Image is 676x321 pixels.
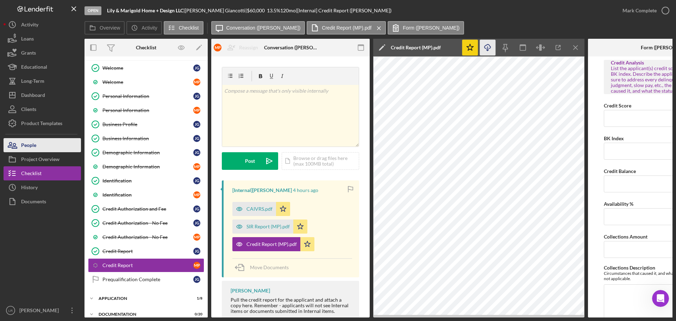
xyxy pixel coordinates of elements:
div: Prequalification Complete [102,277,193,282]
div: Lisbel says… [6,186,135,207]
button: Checklist [164,21,204,35]
a: Business ProfileJG [88,117,204,131]
button: Form ([PERSON_NAME]) [388,21,464,35]
a: Credit ReportMP [88,258,204,272]
span: $60,000 [247,7,265,13]
div: Welcome [102,79,193,85]
div: [PERSON_NAME] [231,288,270,294]
div: Identification [102,178,193,184]
a: Credit Authorization and FeeJG [88,202,204,216]
button: SIR Report (MP).pdf [232,220,307,234]
button: People [4,138,81,152]
div: M P [193,107,200,114]
div: Credit Authorization and Fee [102,206,193,212]
a: Personal InformationJG [88,89,204,103]
label: Overview [100,25,120,31]
div: Close [124,3,136,16]
button: Activity [4,18,81,32]
div: Hi [PERSON_NAME], [PERSON_NAME] told me to reach out to [PERSON_NAME] who is the Stripe admin for... [11,117,110,159]
img: Profile image for Christina [20,4,31,15]
div: [PERSON_NAME] [11,169,110,176]
div: Welcome [102,65,193,71]
div: Identification [102,192,193,198]
div: Credit Report [102,248,193,254]
div: Documents [21,195,46,210]
div: Open [84,6,101,15]
div: M P [193,79,200,86]
div: SIR Report (MP).pdf [246,224,290,229]
button: Grants [4,46,81,60]
div: Pull the credit report for the applicant and attach a copy here. Remember - applicants will not s... [231,297,352,314]
button: Project Overview [4,152,81,166]
button: Activity [126,21,162,35]
div: M P [193,163,200,170]
a: Credit ReportJG [88,244,204,258]
div: Conversation ([PERSON_NAME]) [264,45,317,50]
div: Checklist [21,166,42,182]
div: Christina says… [6,207,135,238]
div: Grants [21,46,36,62]
a: Business InformationJG [88,131,204,146]
button: Loans [4,32,81,46]
div: Business Information [102,136,193,141]
div: Personal Information [102,107,193,113]
div: Dashboard [21,88,45,104]
button: Educational [4,60,81,74]
div: [PERSON_NAME] Giancotti | [185,8,247,13]
div: M P [214,44,221,51]
b: Lily & Marigold Home + Design LLC [107,7,183,13]
button: Upload attachment [33,225,39,231]
div: Educational [21,60,47,76]
div: 13.5 % [267,8,280,13]
p: Active in the last 15m [34,9,84,16]
div: 0 / 20 [190,312,202,316]
div: Christina says… [6,113,135,186]
time: 2025-09-15 11:16 [293,187,318,193]
div: J G [193,177,200,184]
button: LR[PERSON_NAME] [4,303,81,317]
div: [Internal] [PERSON_NAME] [232,187,292,193]
div: History [21,180,38,196]
button: Documents [4,195,81,209]
div: | [107,8,185,13]
div: Reassign [239,41,258,55]
span: Move Documents [250,264,289,270]
div: Mark Complete [622,4,657,18]
div: [PERSON_NAME] [11,68,110,75]
div: [EMAIL_ADDRESS][DOMAIN_NAME] [38,186,135,202]
button: Mark Complete [615,4,672,18]
button: Clients [4,102,81,116]
text: LR [8,309,13,313]
div: M P [193,234,200,241]
a: IdentificationJG [88,174,204,188]
div: Demographic Information [102,164,193,169]
button: Checklist [4,166,81,180]
div: Lisbel says… [6,85,135,113]
div: J G [193,220,200,227]
textarea: Message… [6,210,135,222]
button: Credit Report (MP).pdf [232,237,314,251]
label: Credit Balance [604,168,636,174]
a: Credit Authorization - No FeeMP [88,230,204,244]
label: BK Index [604,135,624,141]
div: J G [193,135,200,142]
label: Collections Description [604,265,655,271]
div: Thank you! [6,207,45,222]
div: Credit Authorization - No Fee [102,234,193,240]
div: 120 mo [280,8,296,13]
a: WelcomeJG [88,61,204,75]
button: Product Templates [4,116,81,130]
div: J G [193,121,200,128]
label: Credit Report (MP).pdf [322,25,371,31]
div: | [Internal] Credit Report ([PERSON_NAME]) [296,8,392,13]
div: Clients [21,102,36,118]
div: Personal Information [102,93,193,99]
div: Business Profile [102,122,193,127]
button: go back [5,3,18,16]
